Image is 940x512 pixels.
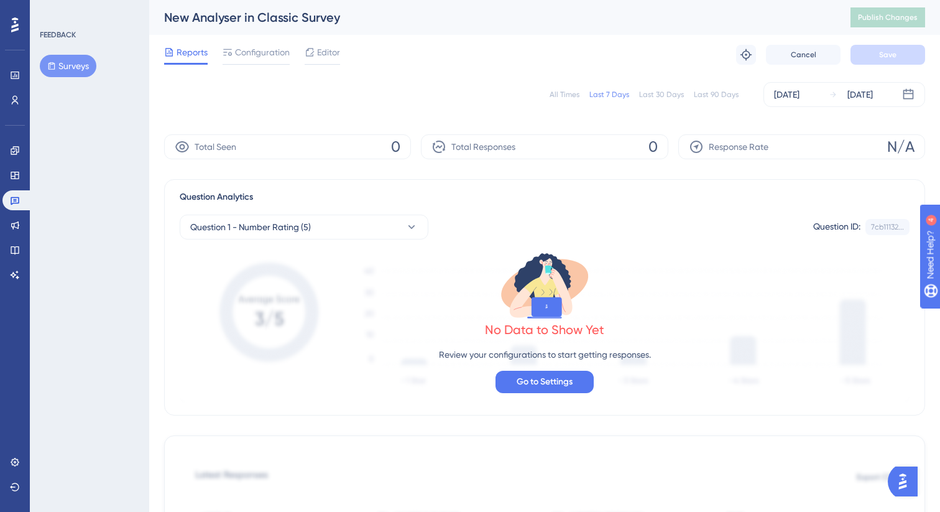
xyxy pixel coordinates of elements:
button: Publish Changes [850,7,925,27]
div: Last 7 Days [589,90,629,100]
div: Last 30 Days [639,90,684,100]
span: Question Analytics [180,190,253,205]
div: Question ID: [813,219,860,235]
div: Last 90 Days [694,90,739,100]
span: Editor [317,45,340,60]
div: FEEDBACK [40,30,76,40]
span: Save [879,50,896,60]
span: Question 1 - Number Rating (5) [190,220,311,235]
div: No Data to Show Yet [485,321,604,338]
span: Cancel [791,50,816,60]
button: Go to Settings [495,371,594,393]
span: 0 [391,137,400,157]
button: Question 1 - Number Rating (5) [180,215,428,240]
span: Total Seen [195,139,236,154]
div: 4 [86,6,90,16]
span: Response Rate [709,139,768,154]
span: 0 [648,137,658,157]
button: Cancel [766,45,841,65]
div: [DATE] [774,87,799,102]
button: Save [850,45,925,65]
span: N/A [887,137,915,157]
button: Surveys [40,55,96,77]
span: Need Help? [29,3,78,18]
div: [DATE] [847,87,873,102]
div: 7cb11132... [871,222,904,232]
div: All Times [550,90,579,100]
span: Reports [177,45,208,60]
span: Total Responses [451,139,515,154]
p: Review your configurations to start getting responses. [439,347,651,362]
span: Configuration [235,45,290,60]
div: New Analyser in Classic Survey [164,9,819,26]
span: Go to Settings [517,375,573,389]
span: Publish Changes [858,12,918,22]
iframe: UserGuiding AI Assistant Launcher [888,463,925,500]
